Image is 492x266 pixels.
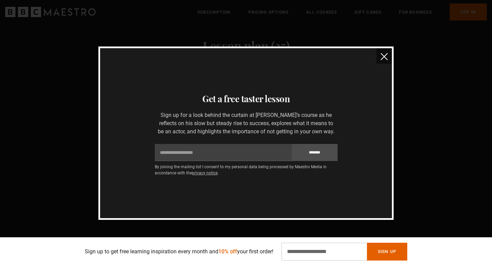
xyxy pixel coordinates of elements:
[192,171,218,175] a: privacy notice
[85,248,273,256] p: Sign up to get free learning inspiration every month and your first order!
[108,92,384,106] h3: Get a free taster lesson
[218,248,237,255] span: 10% off
[155,111,338,136] p: Sign up for a look behind the curtain at [PERSON_NAME]’s course as he reflects on his slow but st...
[155,164,338,176] p: By joining the mailing list I consent to my personal data being processed by Maestro Media in acc...
[377,48,392,64] button: close
[367,243,407,261] button: Sign Up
